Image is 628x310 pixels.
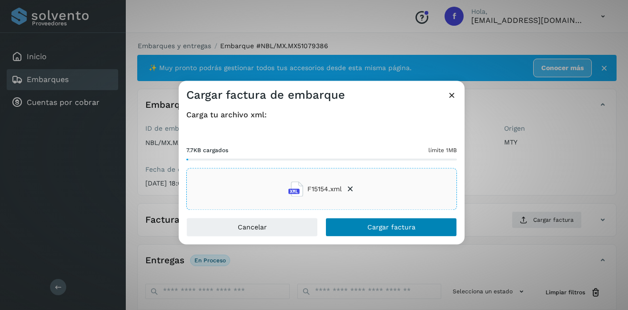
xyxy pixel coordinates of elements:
span: F15154.xml [307,184,342,194]
button: Cancelar [186,218,318,237]
button: Cargar factura [325,218,457,237]
h3: Cargar factura de embarque [186,88,345,102]
span: Cancelar [238,224,267,231]
span: límite 1MB [428,146,457,155]
span: 7.7KB cargados [186,146,228,155]
h4: Carga tu archivo xml: [186,110,457,119]
span: Cargar factura [367,224,415,231]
